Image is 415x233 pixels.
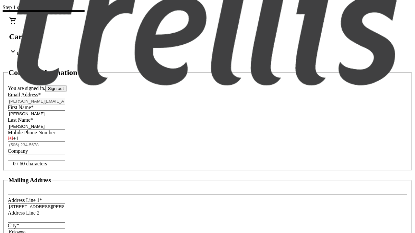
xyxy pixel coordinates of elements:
[8,210,40,216] label: Address Line 2
[8,141,65,148] input: (506) 234-5678
[8,197,42,203] label: Address Line 1*
[13,161,47,166] tr-character-limit: 0 / 60 characters
[8,177,51,184] h3: Mailing Address
[8,130,55,135] label: Mobile Phone Number
[8,223,19,228] label: City*
[8,148,28,154] label: Company
[8,203,65,210] input: Address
